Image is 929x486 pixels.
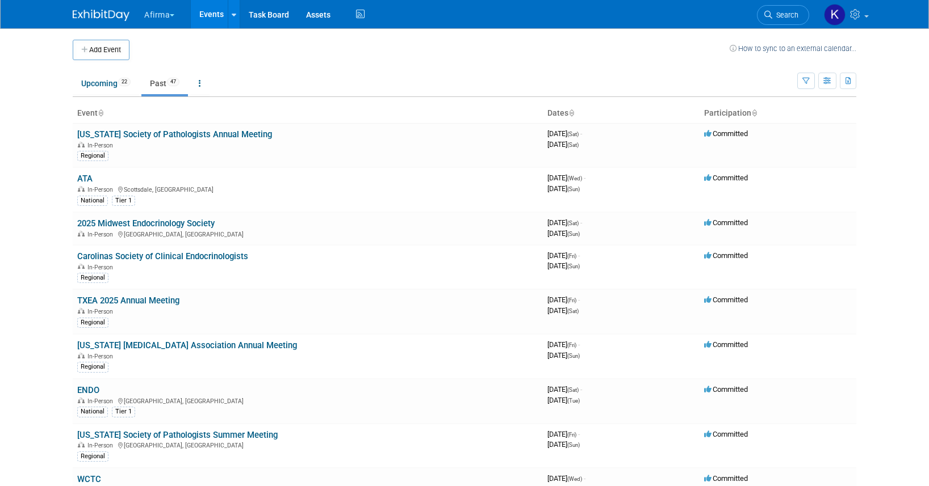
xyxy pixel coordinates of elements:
span: Committed [704,340,748,349]
span: Committed [704,295,748,304]
button: Add Event [73,40,129,60]
a: WCTC [77,474,101,484]
span: Committed [704,218,748,227]
span: - [580,385,582,394]
a: [US_STATE] [MEDICAL_DATA] Association Annual Meeting [77,340,297,350]
span: (Sat) [567,142,579,148]
span: [DATE] [547,474,585,483]
div: Regional [77,318,108,328]
a: Sort by Event Name [98,108,103,117]
span: (Sun) [567,263,580,269]
span: [DATE] [547,306,579,315]
span: [DATE] [547,385,582,394]
span: (Sat) [567,220,579,226]
span: (Wed) [567,175,582,181]
span: [DATE] [547,440,580,449]
span: (Fri) [567,297,576,303]
span: [DATE] [547,218,582,227]
span: (Sun) [567,231,580,237]
div: Tier 1 [112,196,135,206]
span: [DATE] [547,129,582,138]
img: In-Person Event [78,231,85,236]
img: Keirsten Davis [824,4,846,26]
span: Search [772,11,798,19]
img: In-Person Event [78,353,85,358]
span: - [584,474,585,483]
a: How to sync to an external calendar... [730,44,856,53]
span: (Wed) [567,476,582,482]
span: In-Person [87,308,116,315]
span: (Tue) [567,398,580,404]
span: Committed [704,129,748,138]
img: In-Person Event [78,264,85,269]
span: [DATE] [547,396,580,404]
span: [DATE] [547,351,580,360]
a: [US_STATE] Society of Pathologists Annual Meeting [77,129,272,140]
span: [DATE] [547,340,580,349]
a: Carolinas Society of Clinical Endocrinologists [77,251,248,261]
a: Upcoming22 [73,73,139,94]
span: [DATE] [547,174,585,182]
div: Scottsdale, [GEOGRAPHIC_DATA] [77,184,538,193]
span: In-Person [87,353,116,360]
a: ATA [77,174,93,184]
th: Event [73,104,543,123]
div: [GEOGRAPHIC_DATA], [GEOGRAPHIC_DATA] [77,229,538,238]
span: [DATE] [547,295,580,304]
th: Dates [543,104,700,123]
span: (Sun) [567,353,580,359]
th: Participation [700,104,856,123]
span: [DATE] [547,251,580,260]
img: In-Person Event [78,308,85,314]
span: - [578,251,580,260]
a: TXEA 2025 Annual Meeting [77,295,179,306]
div: National [77,196,108,206]
span: (Fri) [567,253,576,259]
span: In-Person [87,264,116,271]
span: In-Person [87,231,116,238]
img: In-Person Event [78,186,85,192]
span: In-Person [87,442,116,449]
span: (Fri) [567,432,576,438]
span: [DATE] [547,184,580,193]
span: - [578,340,580,349]
div: Regional [77,362,108,372]
span: 47 [167,78,179,86]
a: Sort by Participation Type [751,108,757,117]
a: Search [757,5,809,25]
div: [GEOGRAPHIC_DATA], [GEOGRAPHIC_DATA] [77,396,538,405]
span: Committed [704,385,748,394]
a: [US_STATE] Society of Pathologists Summer Meeting [77,430,278,440]
span: Committed [704,474,748,483]
span: [DATE] [547,229,580,238]
img: In-Person Event [78,142,85,147]
div: Regional [77,273,108,283]
a: Past47 [141,73,188,94]
a: 2025 Midwest Endocrinology Society [77,218,215,229]
span: [DATE] [547,430,580,438]
span: - [580,129,582,138]
span: In-Person [87,186,116,193]
div: Regional [77,151,108,161]
span: 22 [118,78,131,86]
span: - [578,430,580,438]
span: [DATE] [547,261,580,270]
a: ENDO [77,385,99,395]
span: Committed [704,430,748,438]
span: In-Person [87,398,116,405]
span: (Sat) [567,308,579,314]
img: In-Person Event [78,398,85,403]
div: Regional [77,451,108,462]
span: (Sun) [567,442,580,448]
img: ExhibitDay [73,10,129,21]
span: (Fri) [567,342,576,348]
span: - [580,218,582,227]
span: - [584,174,585,182]
span: Committed [704,174,748,182]
img: In-Person Event [78,442,85,447]
div: [GEOGRAPHIC_DATA], [GEOGRAPHIC_DATA] [77,440,538,449]
span: (Sat) [567,387,579,393]
div: Tier 1 [112,407,135,417]
span: (Sat) [567,131,579,137]
div: National [77,407,108,417]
